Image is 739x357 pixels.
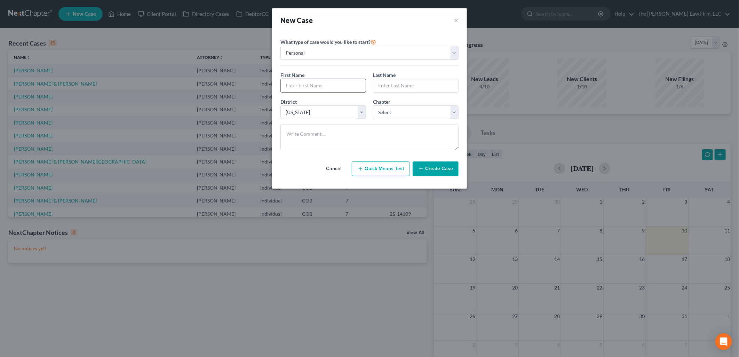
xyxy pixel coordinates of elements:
[318,162,349,176] button: Cancel
[413,161,459,176] button: Create Case
[352,161,410,176] button: Quick Means Test
[715,333,732,350] div: Open Intercom Messenger
[280,16,313,24] strong: New Case
[281,79,366,92] input: Enter First Name
[280,72,304,78] span: First Name
[454,15,459,25] button: ×
[280,99,297,105] span: District
[373,79,458,92] input: Enter Last Name
[373,72,396,78] span: Last Name
[373,99,390,105] span: Chapter
[280,38,376,46] label: What type of case would you like to start?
